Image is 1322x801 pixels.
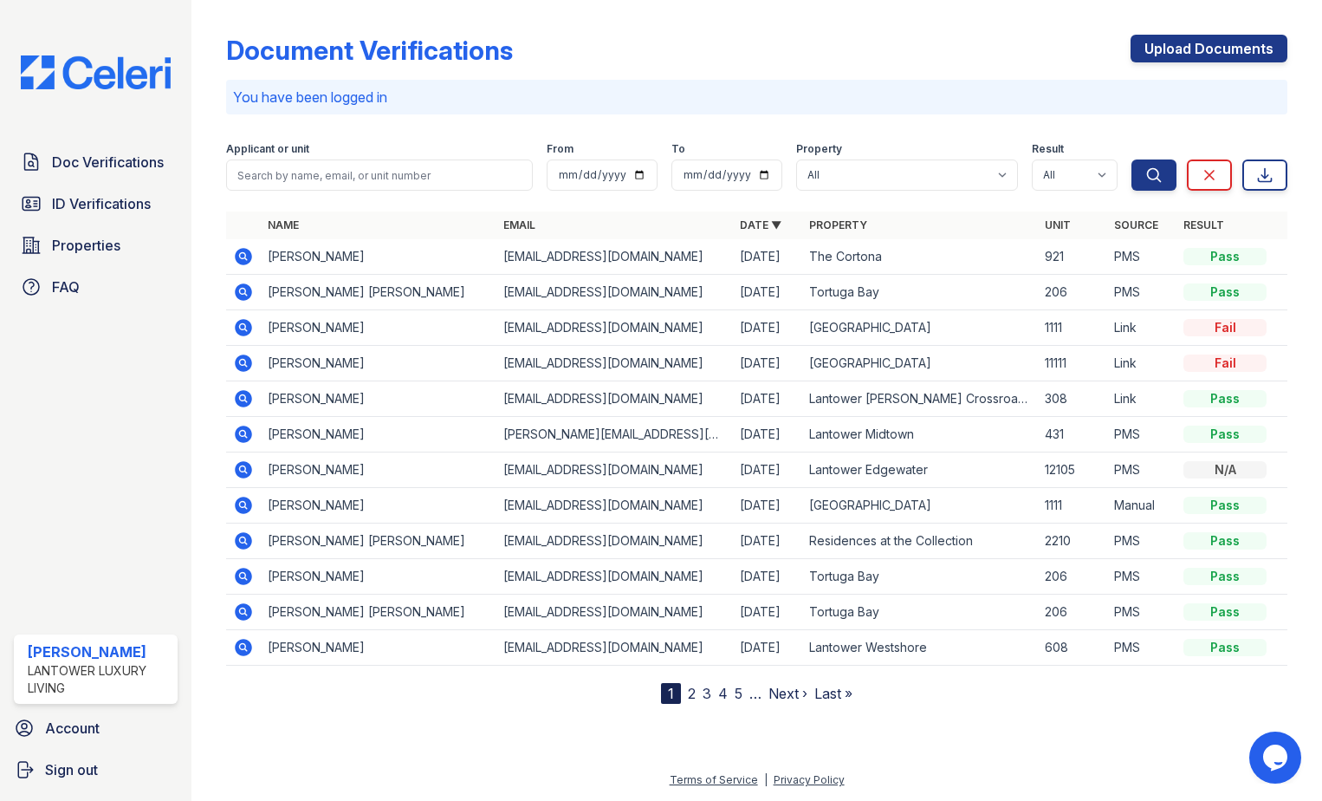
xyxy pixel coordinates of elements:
td: [PERSON_NAME][EMAIL_ADDRESS][PERSON_NAME][DOMAIN_NAME] [496,417,732,453]
div: Pass [1183,426,1267,443]
div: Pass [1183,639,1267,656]
td: [DATE] [733,559,802,595]
td: 2210 [1038,524,1107,559]
td: 206 [1038,275,1107,310]
td: PMS [1107,453,1176,488]
td: PMS [1107,239,1176,275]
p: You have been logged in [233,87,1280,107]
td: Link [1107,346,1176,381]
img: CE_Logo_Blue-a8612792a0a2168367f1c8372b55b34899dd931a85d93a1a3d3e32e68fde9ad4.png [7,55,185,89]
td: [PERSON_NAME] [261,239,496,275]
td: 308 [1038,381,1107,417]
td: Tortuga Bay [802,595,1038,630]
td: Lantower Westshore [802,630,1038,666]
td: [DATE] [733,275,802,310]
td: [PERSON_NAME] [261,630,496,666]
td: Link [1107,381,1176,417]
div: Fail [1183,355,1267,372]
div: Pass [1183,568,1267,585]
a: Next › [768,685,807,702]
td: [PERSON_NAME] [261,310,496,346]
a: FAQ [14,270,178,304]
label: To [671,142,685,156]
div: Pass [1183,390,1267,407]
a: 2 [688,685,696,702]
a: Unit [1045,218,1071,231]
td: [EMAIL_ADDRESS][DOMAIN_NAME] [496,346,732,381]
div: Pass [1183,497,1267,514]
td: [PERSON_NAME] [261,346,496,381]
td: [GEOGRAPHIC_DATA] [802,346,1038,381]
td: [EMAIL_ADDRESS][DOMAIN_NAME] [496,239,732,275]
label: From [547,142,574,156]
td: PMS [1107,524,1176,559]
td: [EMAIL_ADDRESS][DOMAIN_NAME] [496,524,732,559]
a: Sign out [7,752,185,787]
td: [PERSON_NAME] [261,488,496,524]
td: [PERSON_NAME] [261,559,496,595]
td: [DATE] [733,488,802,524]
td: [GEOGRAPHIC_DATA] [802,488,1038,524]
div: Document Verifications [226,35,513,66]
td: 431 [1038,417,1107,453]
td: 921 [1038,239,1107,275]
a: Property [809,218,867,231]
a: Source [1114,218,1158,231]
span: FAQ [52,277,80,297]
td: [DATE] [733,417,802,453]
td: 11111 [1038,346,1107,381]
td: PMS [1107,417,1176,453]
div: Lantower Luxury Living [28,662,171,697]
a: Upload Documents [1131,35,1287,62]
a: Doc Verifications [14,145,178,179]
td: [EMAIL_ADDRESS][DOMAIN_NAME] [496,595,732,630]
label: Property [796,142,842,156]
td: 608 [1038,630,1107,666]
div: Pass [1183,532,1267,550]
a: Terms of Service [670,773,758,786]
a: 5 [735,685,742,702]
td: Link [1107,310,1176,346]
td: [DATE] [733,630,802,666]
td: [DATE] [733,595,802,630]
td: [PERSON_NAME] [PERSON_NAME] [261,275,496,310]
label: Result [1032,142,1064,156]
td: Tortuga Bay [802,559,1038,595]
span: ID Verifications [52,193,151,214]
td: PMS [1107,630,1176,666]
td: [PERSON_NAME] [PERSON_NAME] [261,524,496,559]
td: PMS [1107,275,1176,310]
a: 3 [703,685,711,702]
td: [EMAIL_ADDRESS][DOMAIN_NAME] [496,453,732,488]
td: PMS [1107,559,1176,595]
td: Tortuga Bay [802,275,1038,310]
td: [DATE] [733,310,802,346]
a: Properties [14,228,178,263]
a: Last » [814,685,852,702]
td: 1111 [1038,310,1107,346]
td: Residences at the Collection [802,524,1038,559]
td: [PERSON_NAME] [261,417,496,453]
td: [EMAIL_ADDRESS][DOMAIN_NAME] [496,381,732,417]
td: [PERSON_NAME] [261,381,496,417]
span: Doc Verifications [52,152,164,173]
label: Applicant or unit [226,142,309,156]
td: Lantower Edgewater [802,453,1038,488]
a: Date ▼ [740,218,781,231]
td: 206 [1038,595,1107,630]
td: [DATE] [733,524,802,559]
div: 1 [661,683,681,704]
td: [GEOGRAPHIC_DATA] [802,310,1038,346]
td: Manual [1107,488,1176,524]
div: Pass [1183,283,1267,301]
a: 4 [718,685,728,702]
div: | [764,773,768,786]
span: Account [45,718,100,739]
td: [PERSON_NAME] [261,453,496,488]
div: Pass [1183,603,1267,621]
td: [EMAIL_ADDRESS][DOMAIN_NAME] [496,310,732,346]
td: PMS [1107,595,1176,630]
td: 1111 [1038,488,1107,524]
td: Lantower Midtown [802,417,1038,453]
